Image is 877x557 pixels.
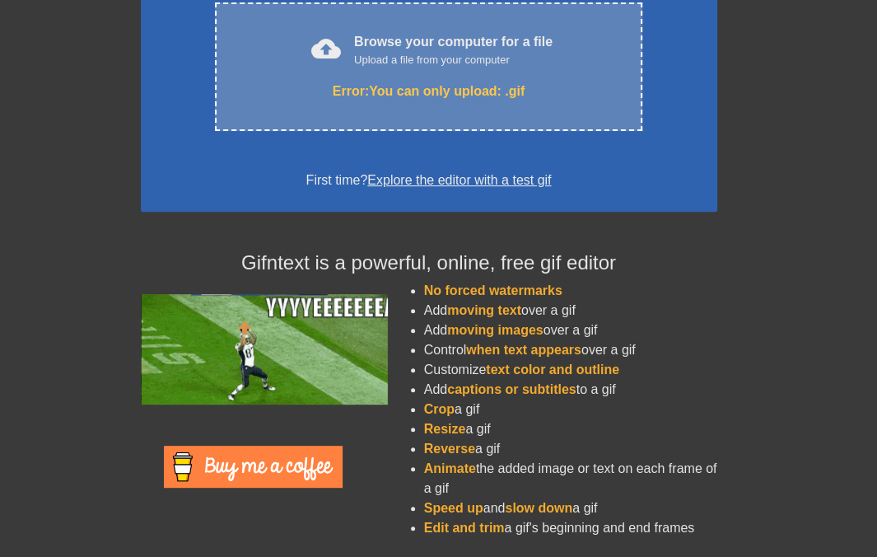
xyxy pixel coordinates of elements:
span: Resize [424,422,466,436]
h4: Gifntext is a powerful, online, free gif editor [141,251,717,275]
span: slow down [505,501,572,515]
li: and a gif [424,498,717,518]
li: a gif [424,439,717,459]
span: Crop [424,402,455,416]
li: Add over a gif [424,301,717,321]
li: a gif's beginning and end frames [424,518,717,538]
span: Animate [424,461,476,475]
li: a gif [424,400,717,419]
li: Add over a gif [424,321,717,340]
div: First time? [162,171,696,190]
div: Error: You can only upload: .gif [250,82,607,101]
span: text color and outline [486,363,619,377]
span: moving text [447,303,521,317]
span: when text appears [466,343,581,357]
span: cloud_upload [311,34,341,63]
a: Explore the editor with a test gif [367,173,551,187]
span: No forced watermarks [424,283,562,297]
span: captions or subtitles [447,382,576,396]
img: football_small.gif [141,294,388,405]
li: Add to a gif [424,380,717,400]
span: moving images [447,323,543,337]
span: Speed up [424,501,483,515]
img: Buy Me A Coffee [164,446,343,488]
span: Reverse [424,442,475,456]
li: the added image or text on each frame of a gif [424,459,717,498]
div: Upload a file from your computer [354,52,553,68]
li: Control over a gif [424,340,717,360]
div: Browse your computer for a file [354,32,553,68]
li: a gif [424,419,717,439]
span: Edit and trim [424,521,505,535]
li: Customize [424,360,717,380]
